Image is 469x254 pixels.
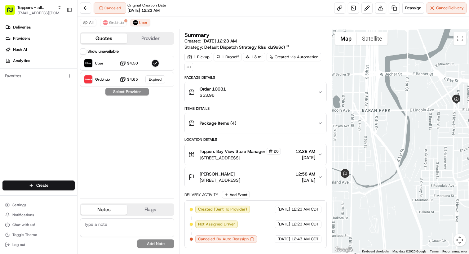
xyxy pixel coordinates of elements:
[105,61,113,69] button: Start new chat
[204,44,285,50] span: Default Dispatch Strategy (dss_du9uSc)
[120,60,138,66] button: $4.50
[12,212,34,217] span: Notifications
[109,20,124,25] span: Grubhub
[16,40,102,47] input: Clear
[291,221,319,227] span: 12:23 AM CDT
[95,77,110,82] span: Grubhub
[402,2,424,14] button: Reassign
[334,246,354,254] a: Open this area in Google Maps (opens a new window)
[2,230,75,239] button: Toggle Theme
[277,236,290,242] span: [DATE]
[12,242,25,247] span: Log out
[200,155,281,161] span: [STREET_ADDRESS]
[44,154,75,158] a: Powered byPylon
[243,53,265,61] div: 1.3 mi
[295,171,315,177] span: 12:58 AM
[184,192,218,197] div: Delivery Activity
[184,53,212,61] div: 1 Pickup
[334,246,354,254] img: Google
[13,58,30,64] span: Analytics
[405,5,421,11] span: Reassign
[50,136,102,147] a: 💻API Documentation
[200,177,240,183] span: [STREET_ADDRESS]
[184,44,290,50] div: Strategy:
[184,38,237,44] span: Created:
[214,53,241,61] div: 1 Dropoff
[2,2,64,17] button: Toppers - all locations[EMAIL_ADDRESS][DOMAIN_NAME]
[12,203,26,207] span: Settings
[84,59,92,67] img: Uber
[6,90,16,100] img: Aaron Edelman
[127,33,174,43] button: Provider
[12,139,47,145] span: Knowledge Base
[295,154,315,161] span: [DATE]
[127,77,138,82] span: $4.65
[13,36,30,41] span: Providers
[28,59,102,65] div: Start new chat
[222,191,250,198] button: Add Event
[19,113,50,118] span: [PERSON_NAME]
[94,2,126,14] button: Canceled
[103,20,108,25] img: 5e692f75ce7d37001a5d71f1
[100,19,126,26] button: Grubhub
[200,120,236,126] span: Package Items ( 4 )
[6,59,17,70] img: 1736555255976-a54dd68f-1ca7-489b-9aae-adbdc363a1c4
[6,139,11,144] div: 📗
[198,221,235,227] span: Not Assigned Driver
[59,139,100,145] span: API Documentation
[277,207,290,212] span: [DATE]
[2,33,77,43] a: Providers
[277,221,290,227] span: [DATE]
[51,113,54,118] span: •
[81,33,127,43] button: Quotes
[55,96,68,101] span: [DATE]
[442,250,467,253] a: Report a map error
[184,137,327,142] div: Location Details
[185,144,326,165] button: Toppers Bay View Store Manager20[STREET_ADDRESS]12:28 AM[DATE]
[127,61,138,66] span: $4.50
[2,71,75,81] div: Favorites
[80,19,96,26] button: All
[17,4,55,11] button: Toppers - all locations
[392,250,426,253] span: Map data ©2025 Google
[19,96,50,101] span: [PERSON_NAME]
[6,6,19,19] img: Nash
[13,47,27,52] span: Nash AI
[12,222,35,227] span: Chat with us!
[274,149,279,154] span: 20
[184,106,327,111] div: Items Details
[17,11,62,16] button: [EMAIL_ADDRESS][DOMAIN_NAME]
[12,232,37,237] span: Toggle Theme
[2,180,75,190] button: Create
[127,8,160,13] span: [DATE] 12:23 AM
[6,81,42,86] div: Past conversations
[335,32,357,45] button: Show street map
[454,32,466,45] button: Toggle fullscreen view
[291,236,319,242] span: 12:43 AM CDT
[2,45,77,55] a: Nash AI
[96,79,113,87] button: See all
[120,76,138,82] button: $4.65
[184,75,327,80] div: Package Details
[362,249,389,254] button: Keyboard shortcuts
[95,61,104,66] span: Uber
[267,53,321,61] a: Created via Automation
[62,154,75,158] span: Pylon
[295,148,315,154] span: 12:28 AM
[13,25,31,30] span: Deliveries
[12,113,17,118] img: 1736555255976-a54dd68f-1ca7-489b-9aae-adbdc363a1c4
[127,205,174,215] button: Flags
[55,113,68,118] span: [DATE]
[2,221,75,229] button: Chat with us!
[430,250,439,253] a: Terms (opens in new tab)
[198,207,247,212] span: Created (Sent To Provider)
[87,49,119,54] label: Show unavailable
[185,113,326,133] button: Package Items (4)
[127,3,166,8] span: Original Creation Date
[51,96,54,101] span: •
[2,240,75,249] button: Log out
[200,148,265,154] span: Toppers Bay View Store Manager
